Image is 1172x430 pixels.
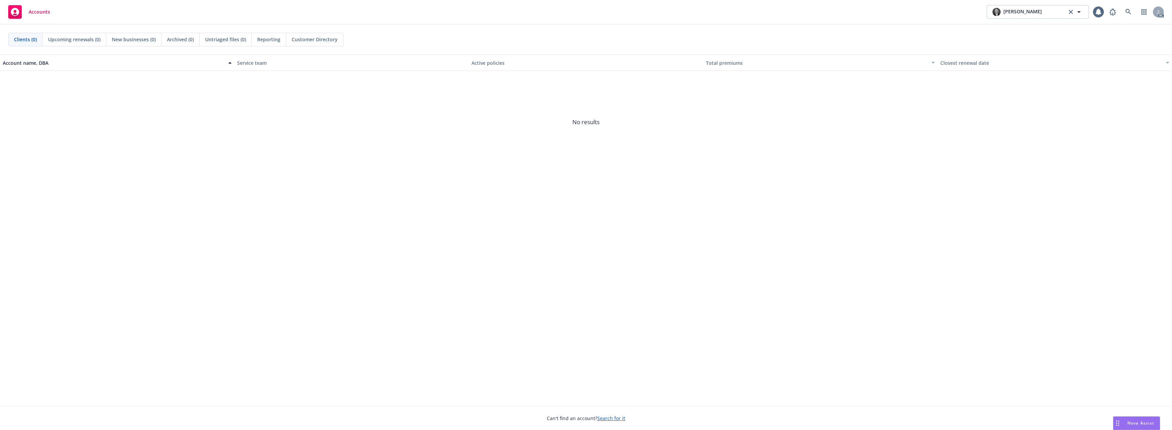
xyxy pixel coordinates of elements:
[1113,416,1160,430] button: Nova Assist
[706,59,927,66] div: Total premiums
[1122,5,1135,19] a: Search
[992,8,1001,16] img: photo
[940,59,1162,66] div: Closest renewal date
[597,415,625,421] a: Search for it
[1106,5,1120,19] a: Report a Bug
[14,36,37,43] span: Clients (0)
[469,55,703,71] button: Active policies
[472,59,700,66] div: Active policies
[1067,8,1075,16] a: clear selection
[205,36,246,43] span: Untriaged files (0)
[112,36,156,43] span: New businesses (0)
[257,36,280,43] span: Reporting
[3,59,224,66] div: Account name, DBA
[292,36,338,43] span: Customer Directory
[29,9,50,15] span: Accounts
[1127,420,1154,426] span: Nova Assist
[1003,8,1042,16] span: [PERSON_NAME]
[938,55,1172,71] button: Closest renewal date
[987,5,1089,19] button: photo[PERSON_NAME]clear selection
[5,2,53,21] a: Accounts
[1137,5,1151,19] a: Switch app
[234,55,469,71] button: Service team
[48,36,101,43] span: Upcoming renewals (0)
[237,59,466,66] div: Service team
[167,36,194,43] span: Archived (0)
[1113,417,1122,430] div: Drag to move
[703,55,938,71] button: Total premiums
[547,415,625,422] span: Can't find an account?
